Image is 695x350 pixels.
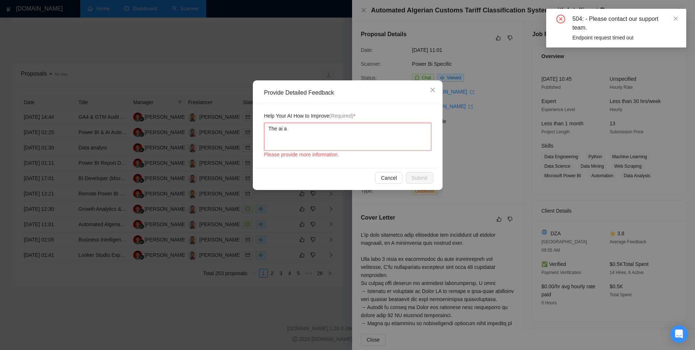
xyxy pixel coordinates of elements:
div: Endpoint request timed out [572,34,677,42]
span: Cancel [381,174,397,182]
textarea: The ai a [264,123,431,151]
button: Close [423,80,443,100]
span: (Required) [329,113,354,119]
div: Provide Detailed Feedback [264,89,436,97]
button: Submit [406,172,433,184]
div: Open Intercom Messenger [670,325,688,343]
span: close [430,87,436,93]
span: close [673,16,678,21]
span: close-circle [556,15,565,23]
div: Please provide more information. [264,151,431,159]
span: Help Your AI How to Improve [264,112,356,120]
button: Cancel [375,172,403,184]
div: 504: - Please contact our support team. [572,15,677,32]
